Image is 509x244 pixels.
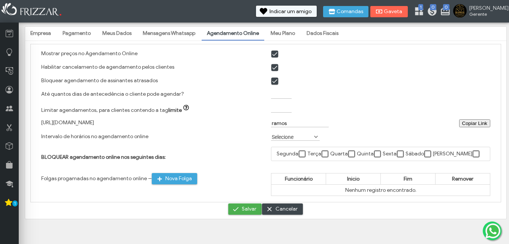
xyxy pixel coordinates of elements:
[384,9,403,14] span: Gaveta
[262,203,303,215] button: Cancelar
[25,27,56,40] a: Empresa
[469,5,503,11] span: [PERSON_NAME]
[97,27,137,40] a: Meus Dados
[433,151,472,157] label: [PERSON_NAME]
[307,151,321,157] label: Terça
[381,173,436,185] th: Fim
[452,176,473,182] span: Remover
[453,4,505,19] a: [PERSON_NAME] Gerente
[269,9,311,14] span: Indicar um amigo
[285,176,313,182] span: Funcionário
[404,176,412,182] span: Fim
[41,50,138,57] label: Mostrar preços no Agendamento Online
[168,107,182,113] strong: limite
[440,6,448,18] a: 0
[427,6,434,18] a: 0
[347,176,359,182] span: Inicio
[41,119,94,126] label: [URL][DOMAIN_NAME]
[418,4,423,10] span: 1
[271,119,329,127] input: meusalao
[414,6,421,18] a: 1
[277,151,298,157] label: Segunda
[323,6,368,17] button: Comandas
[152,173,197,184] button: Folgas progamadas no agendamento online --
[275,203,298,215] span: Cancelar
[41,175,198,182] label: Folgas progamadas no agendamento online --
[41,77,158,84] label: Bloquear agendamento de assinantes atrasados
[41,133,148,140] label: Intervalo de horários no agendamento online
[459,119,490,127] button: Copiar Link
[271,173,326,185] th: Funcionário
[357,151,374,157] label: Quinta
[337,9,363,14] span: Comandas
[436,173,490,185] th: Remover
[301,27,344,40] a: Dados Fiscais
[484,222,502,240] img: whatsapp.png
[202,27,264,40] a: Agendamento Online
[242,203,256,215] span: Salvar
[182,105,192,112] button: Limitar agendamentos, para clientes contendo a taglimite
[41,154,260,160] h4: BLOQUEAR agendamento online nos seguintes dias:
[430,4,436,10] span: 0
[12,200,18,206] span: 1
[326,173,381,185] th: Inicio
[443,4,449,10] span: 0
[256,6,317,17] button: Indicar um amigo
[228,203,262,215] button: Salvar
[41,64,174,70] label: Habilitar cancelamento de agendamento pelos clientes
[330,151,348,157] label: Quarta
[41,107,193,113] label: Limitar agendamentos, para clientes contendo a tag
[165,173,192,184] span: Nova Folga
[57,27,96,40] a: Pagamento
[271,133,313,140] label: Selecione
[265,27,300,40] a: Meu Plano
[138,27,201,40] a: Mensagens Whatsapp
[41,91,184,97] label: Até quantos dias de antecedência o cliente pode agendar?
[469,11,503,17] span: Gerente
[383,151,397,157] label: Sexta
[406,151,424,157] label: Sábado
[370,6,408,17] button: Gaveta
[271,185,490,196] td: Nenhum registro encontrado.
